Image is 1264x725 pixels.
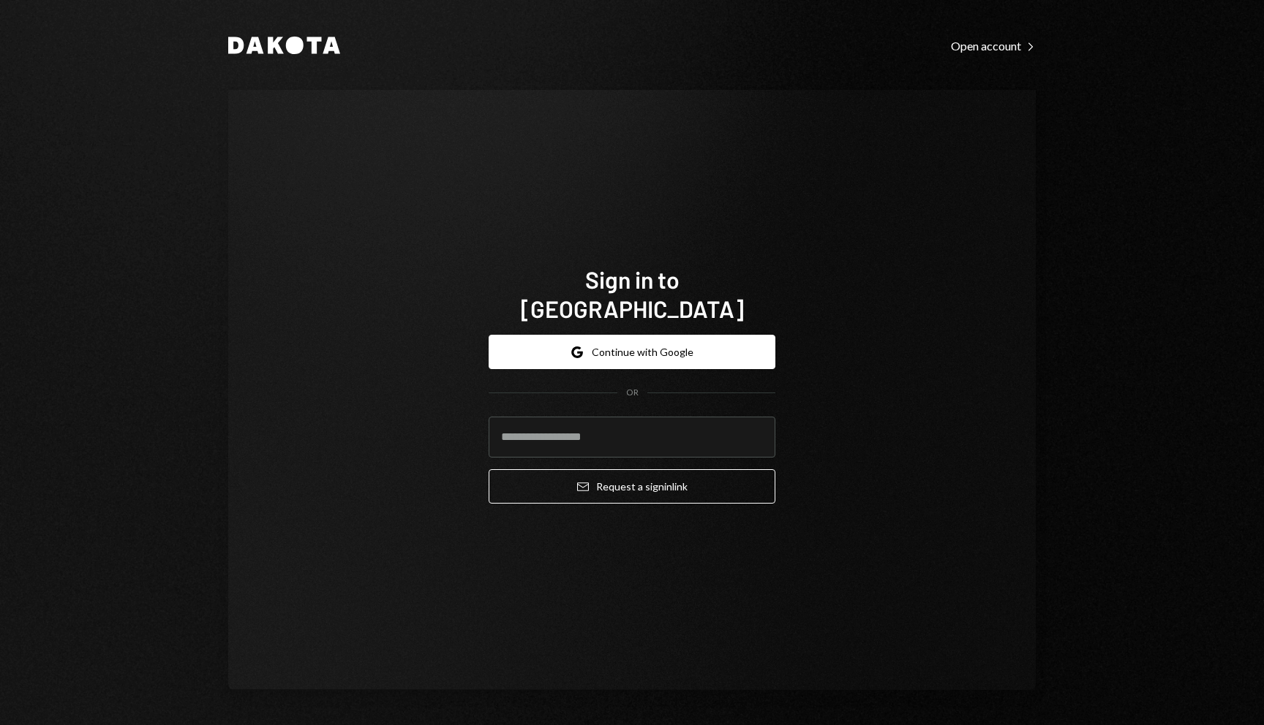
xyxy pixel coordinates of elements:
[489,265,775,323] h1: Sign in to [GEOGRAPHIC_DATA]
[951,37,1036,53] a: Open account
[951,39,1036,53] div: Open account
[626,387,639,399] div: OR
[489,335,775,369] button: Continue with Google
[489,469,775,504] button: Request a signinlink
